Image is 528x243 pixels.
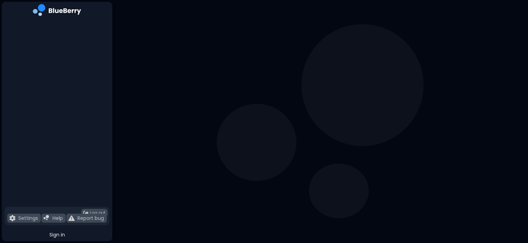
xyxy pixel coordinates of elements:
[90,210,105,216] span: Log out
[18,215,38,221] p: Settings
[68,215,75,221] img: file icon
[83,211,88,216] img: logout
[44,215,50,221] img: file icon
[77,215,104,221] p: Report bug
[53,215,63,221] p: Help
[4,228,110,241] button: Sign in
[33,4,81,18] img: company logo
[49,232,65,238] span: Sign in
[9,215,16,221] img: file icon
